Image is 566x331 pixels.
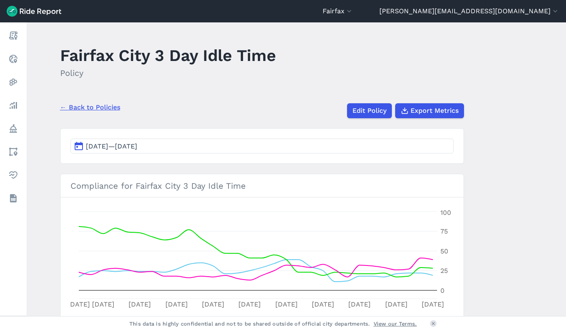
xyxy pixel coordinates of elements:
tspan: [DATE] [165,300,187,308]
button: [DATE]—[DATE] [70,139,454,153]
a: Report [6,28,21,43]
tspan: 50 [440,247,448,255]
button: Fairfax [323,6,353,16]
a: ← Back to Policies [60,102,120,112]
a: Policy [6,121,21,136]
a: Heatmaps [6,75,21,90]
a: Datasets [6,191,21,206]
h3: Compliance for Fairfax City 3 Day Idle Time [61,174,464,197]
a: Analyze [6,98,21,113]
a: View our Terms. [374,320,417,328]
tspan: [DATE] [129,300,151,308]
tspan: 25 [440,267,448,275]
tspan: [DATE] [202,300,224,308]
button: Export Metrics [395,103,464,118]
tspan: 100 [440,209,451,217]
tspan: [DATE] [422,300,444,308]
tspan: [DATE] [348,300,371,308]
a: Edit Policy [347,103,392,118]
tspan: 0 [440,287,445,294]
tspan: 75 [440,227,448,235]
span: Export Metrics [411,106,459,116]
h1: Fairfax City 3 Day Idle Time [60,44,276,67]
button: [PERSON_NAME][EMAIL_ADDRESS][DOMAIN_NAME] [379,6,559,16]
tspan: [DATE] [385,300,407,308]
tspan: [DATE] [275,300,297,308]
tspan: [DATE] [311,300,334,308]
span: [DATE]—[DATE] [86,142,137,150]
a: Realtime [6,51,21,66]
a: Areas [6,144,21,159]
a: Health [6,168,21,183]
h2: Policy [60,67,276,79]
img: Ride Report [7,6,61,17]
tspan: [DATE] [92,300,114,308]
tspan: [DATE] [68,300,90,308]
tspan: [DATE] [238,300,261,308]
